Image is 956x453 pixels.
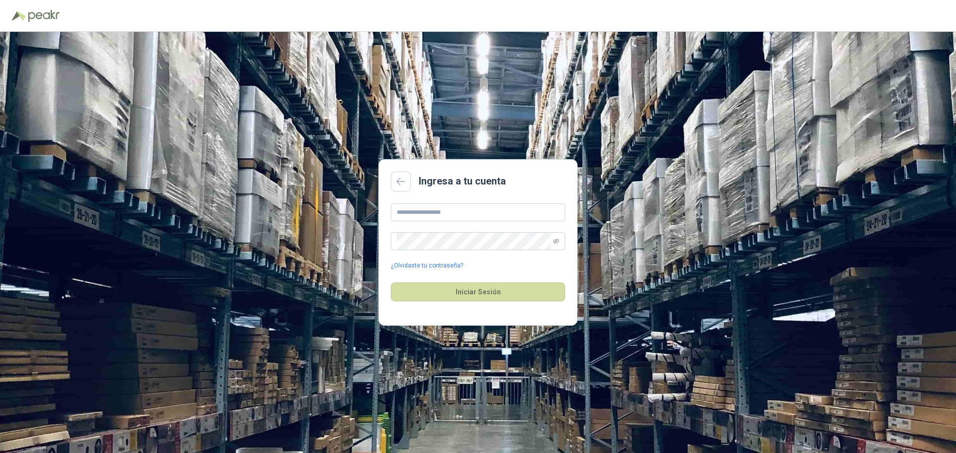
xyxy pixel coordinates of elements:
a: ¿Olvidaste tu contraseña? [391,261,463,271]
button: Iniciar Sesión [391,282,565,301]
img: Logo [12,11,26,21]
img: Peakr [28,10,60,22]
span: eye-invisible [553,238,559,244]
h2: Ingresa a tu cuenta [419,174,506,189]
